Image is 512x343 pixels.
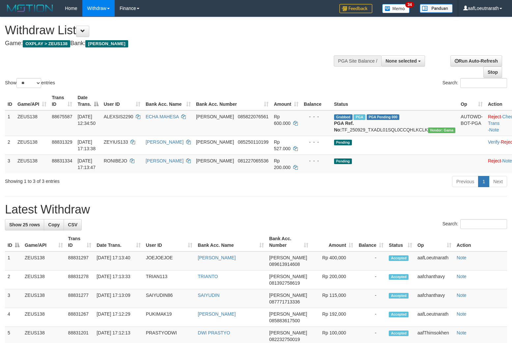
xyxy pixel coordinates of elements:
span: [PERSON_NAME] [196,158,234,163]
td: 88831277 [66,289,94,308]
td: aafchanthavy [415,271,454,289]
label: Show entries [5,78,55,88]
label: Search: [442,78,507,88]
a: Previous [452,176,478,187]
span: Pending [334,158,352,164]
td: TF_250929_TXADL01SQL0CCQHLKCLK [331,110,458,136]
span: Copy [48,222,60,227]
img: MOTION_logo.png [5,3,55,13]
div: PGA Site Balance / [334,55,381,67]
th: Game/API: activate to sort column ascending [15,92,49,110]
span: [PERSON_NAME] [269,293,307,298]
span: [PERSON_NAME] [269,330,307,335]
th: Bank Acc. Name: activate to sort column ascending [143,92,193,110]
span: 34 [405,2,414,8]
th: Bank Acc. Name: activate to sort column ascending [195,233,267,251]
span: Copy 082232750019 to clipboard [269,337,300,342]
a: [PERSON_NAME] [146,158,184,163]
td: PUKIMAK19 [143,308,195,327]
label: Search: [442,219,507,229]
td: ZEUS138 [22,308,66,327]
td: [DATE] 17:13:09 [94,289,143,308]
a: ECHA MAHESA [146,114,179,119]
span: [PERSON_NAME] [269,274,307,279]
div: Showing 1 to 3 of 3 entries [5,175,209,185]
th: ID [5,92,15,110]
span: [PERSON_NAME] [269,311,307,317]
th: Bank Acc. Number: activate to sort column ascending [193,92,271,110]
span: Copy 081392758619 to clipboard [269,280,300,286]
td: 2 [5,136,15,155]
span: Accepted [389,330,409,336]
span: Rp 527.000 [274,139,291,151]
td: - [356,308,386,327]
td: [DATE] 17:13:40 [94,251,143,271]
span: [DATE] 12:34:50 [77,114,96,126]
span: Rp 200.000 [274,158,291,170]
h1: Latest Withdraw [5,203,507,216]
select: Showentries [16,78,41,88]
td: 88831297 [66,251,94,271]
span: None selected [385,58,417,64]
th: Balance [301,92,331,110]
span: Marked by aafpengsreynich [354,114,365,120]
span: Accepted [389,312,409,317]
th: Amount: activate to sort column ascending [311,233,356,251]
td: 2 [5,271,22,289]
a: 1 [478,176,489,187]
span: Vendor URL: https://trx31.1velocity.biz [428,128,456,133]
span: Copy 085822076561 to clipboard [238,114,269,119]
td: ZEUS138 [22,251,66,271]
a: Reject [488,114,501,119]
span: Accepted [389,274,409,280]
span: OXPLAY > ZEUS138 [23,40,70,47]
span: Pending [334,140,352,145]
td: ZEUS138 [15,136,49,155]
span: Copy 085250110199 to clipboard [238,139,269,145]
th: User ID: activate to sort column ascending [101,92,143,110]
th: Balance: activate to sort column ascending [356,233,386,251]
span: Grabbed [334,114,353,120]
div: - - - [304,113,329,120]
td: Rp 192,000 [311,308,356,327]
td: 1 [5,110,15,136]
td: [DATE] 17:12:29 [94,308,143,327]
input: Search: [460,219,507,229]
th: Bank Acc. Number: activate to sort column ascending [267,233,311,251]
a: SAIYUDIN [198,293,219,298]
span: 88831329 [52,139,72,145]
h4: Game: Bank: [5,40,335,47]
th: Op: activate to sort column ascending [458,92,485,110]
h1: Withdraw List [5,24,335,37]
td: aafLoeutnarath [415,251,454,271]
td: AUTOWD-BOT-PGA [458,110,485,136]
a: Note [457,274,467,279]
a: Stop [483,67,502,78]
img: Feedback.jpg [339,4,372,13]
td: 3 [5,289,22,308]
span: Show 25 rows [9,222,40,227]
td: 88831278 [66,271,94,289]
th: Status [331,92,458,110]
td: 88831267 [66,308,94,327]
a: [PERSON_NAME] [198,311,236,317]
td: Rp 200,000 [311,271,356,289]
td: Rp 400,000 [311,251,356,271]
span: CSV [68,222,77,227]
td: 4 [5,308,22,327]
a: Note [457,293,467,298]
span: 88675587 [52,114,72,119]
th: Status: activate to sort column ascending [386,233,415,251]
th: Op: activate to sort column ascending [415,233,454,251]
td: aafchanthavy [415,289,454,308]
td: - [356,289,386,308]
span: Rp 600.000 [274,114,291,126]
span: ALEXSIS2290 [104,114,133,119]
td: 3 [5,155,15,173]
img: Button%20Memo.svg [382,4,410,13]
td: TRIAN113 [143,271,195,289]
a: Verify [488,139,499,145]
a: CSV [64,219,82,230]
a: Note [457,330,467,335]
th: Action [454,233,507,251]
